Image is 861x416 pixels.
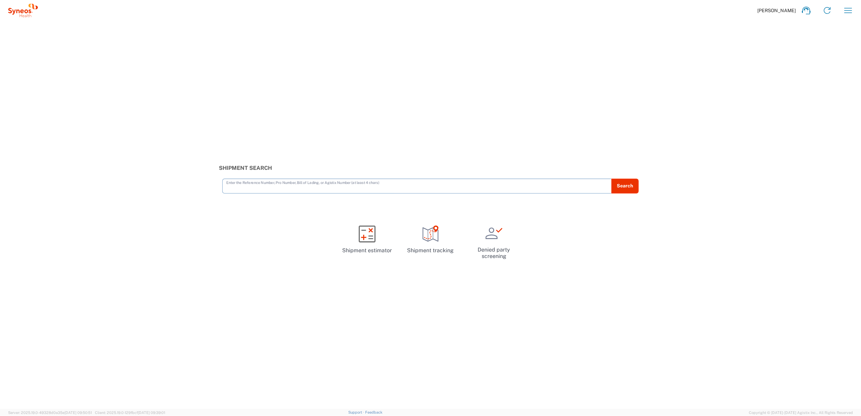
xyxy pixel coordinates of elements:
span: Server: 2025.19.0-49328d0a35e [8,411,92,415]
span: Copyright © [DATE]-[DATE] Agistix Inc., All Rights Reserved [749,410,853,416]
span: Client: 2025.19.0-129fbcf [95,411,165,415]
span: [DATE] 09:50:51 [65,411,92,415]
h3: Shipment Search [219,165,642,171]
a: Shipment estimator [338,219,396,260]
span: [DATE] 09:39:01 [138,411,165,415]
button: Search [611,179,639,193]
a: Support [348,410,365,414]
a: Denied party screening [465,219,523,265]
span: [PERSON_NAME] [757,7,796,14]
a: Feedback [365,410,382,414]
a: Shipment tracking [402,219,460,260]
